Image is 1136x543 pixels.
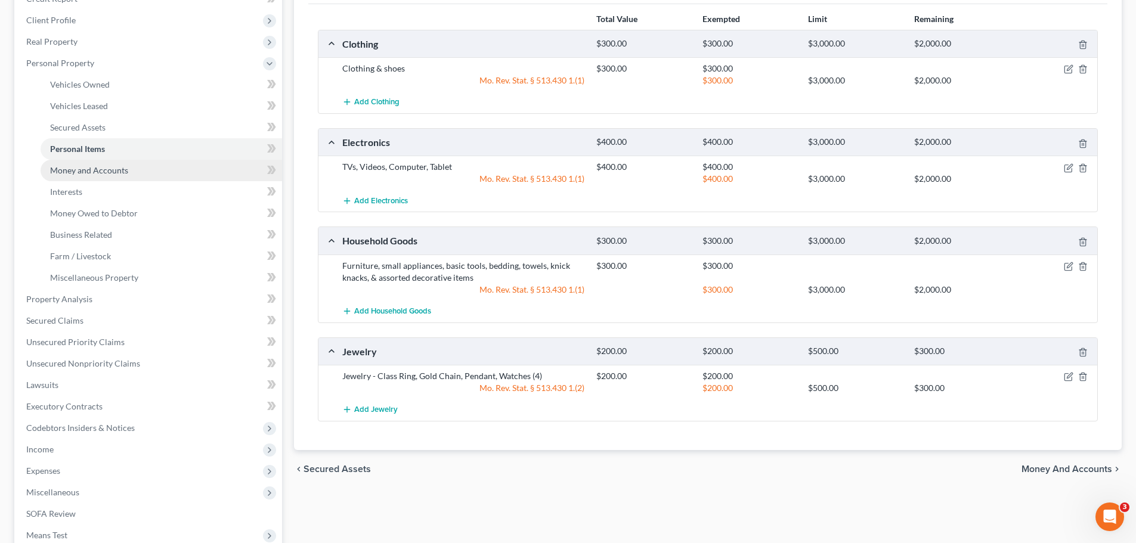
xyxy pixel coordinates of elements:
[590,38,696,49] div: $300.00
[41,138,282,160] a: Personal Items
[26,58,94,68] span: Personal Property
[336,38,590,50] div: Clothing
[908,173,1014,185] div: $2,000.00
[50,101,108,111] span: Vehicles Leased
[336,173,590,185] div: Mo. Rev. Stat. § 513.430 1.(1)
[802,346,908,357] div: $500.00
[908,136,1014,148] div: $2,000.00
[697,382,802,394] div: $200.00
[697,284,802,296] div: $300.00
[50,229,112,240] span: Business Related
[17,374,282,396] a: Lawsuits
[41,117,282,138] a: Secured Assets
[697,370,802,382] div: $200.00
[17,331,282,353] a: Unsecured Priority Claims
[336,234,590,247] div: Household Goods
[26,466,60,476] span: Expenses
[702,14,740,24] strong: Exempted
[336,370,590,382] div: Jewelry - Class Ring, Gold Chain, Pendant, Watches (4)
[342,190,408,212] button: Add Electronics
[336,382,590,394] div: Mo. Rev. Stat. § 513.430 1.(2)
[697,173,802,185] div: $400.00
[336,161,590,173] div: TVs, Videos, Computer, Tablet
[908,75,1014,86] div: $2,000.00
[26,444,54,454] span: Income
[802,235,908,247] div: $3,000.00
[26,401,103,411] span: Executory Contracts
[17,353,282,374] a: Unsecured Nonpriority Claims
[50,187,82,197] span: Interests
[294,464,304,474] i: chevron_left
[342,91,400,113] button: Add Clothing
[41,95,282,117] a: Vehicles Leased
[336,260,590,284] div: Furniture, small appliances, basic tools, bedding, towels, knick knacks, & assorted decorative items
[26,508,76,519] span: SOFA Review
[26,15,76,25] span: Client Profile
[908,284,1014,296] div: $2,000.00
[50,272,138,283] span: Miscellaneous Property
[1022,464,1112,474] span: Money and Accounts
[26,337,125,347] span: Unsecured Priority Claims
[26,294,92,304] span: Property Analysis
[17,288,282,310] a: Property Analysis
[336,75,590,86] div: Mo. Rev. Stat. § 513.430 1.(1)
[336,284,590,296] div: Mo. Rev. Stat. § 513.430 1.(1)
[41,160,282,181] a: Money and Accounts
[41,246,282,267] a: Farm / Livestock
[304,464,371,474] span: Secured Assets
[590,161,696,173] div: $400.00
[26,380,58,390] span: Lawsuits
[596,14,637,24] strong: Total Value
[41,224,282,246] a: Business Related
[26,487,79,497] span: Miscellaneous
[336,345,590,358] div: Jewelry
[590,235,696,247] div: $300.00
[808,14,827,24] strong: Limit
[802,75,908,86] div: $3,000.00
[26,36,78,46] span: Real Property
[802,136,908,148] div: $3,000.00
[802,173,908,185] div: $3,000.00
[17,396,282,417] a: Executory Contracts
[26,315,83,325] span: Secured Claims
[26,530,67,540] span: Means Test
[1095,502,1124,531] iframe: Intercom live chat
[590,136,696,148] div: $400.00
[908,382,1014,394] div: $300.00
[908,235,1014,247] div: $2,000.00
[354,405,398,415] span: Add Jewelry
[354,196,408,206] span: Add Electronics
[697,75,802,86] div: $300.00
[342,399,398,421] button: Add Jewelry
[697,136,802,148] div: $400.00
[802,38,908,49] div: $3,000.00
[336,63,590,75] div: Clothing & shoes
[41,74,282,95] a: Vehicles Owned
[697,161,802,173] div: $400.00
[697,260,802,272] div: $300.00
[590,260,696,272] div: $300.00
[354,98,400,107] span: Add Clothing
[294,464,371,474] button: chevron_left Secured Assets
[50,122,106,132] span: Secured Assets
[50,165,128,175] span: Money and Accounts
[336,136,590,148] div: Electronics
[50,251,111,261] span: Farm / Livestock
[1112,464,1122,474] i: chevron_right
[342,300,431,322] button: Add Household Goods
[41,203,282,224] a: Money Owed to Debtor
[26,423,135,433] span: Codebtors Insiders & Notices
[41,267,282,288] a: Miscellaneous Property
[50,79,110,89] span: Vehicles Owned
[1022,464,1122,474] button: Money and Accounts chevron_right
[590,370,696,382] div: $200.00
[802,284,908,296] div: $3,000.00
[590,63,696,75] div: $300.00
[697,346,802,357] div: $200.00
[908,346,1014,357] div: $300.00
[17,503,282,525] a: SOFA Review
[590,346,696,357] div: $200.00
[697,63,802,75] div: $300.00
[697,38,802,49] div: $300.00
[1120,502,1129,512] span: 3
